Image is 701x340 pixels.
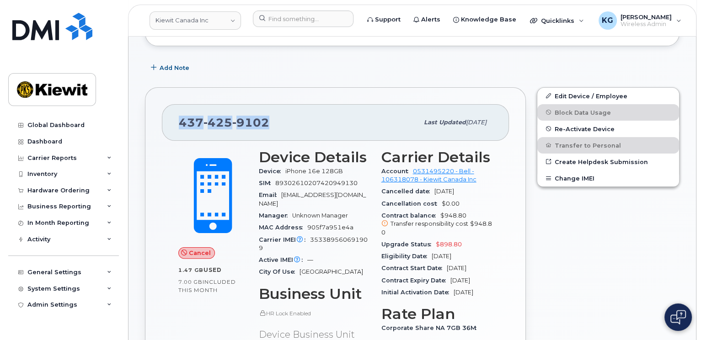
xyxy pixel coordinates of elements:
span: Email [259,191,281,198]
a: Alerts [407,11,447,29]
span: — [307,256,313,263]
span: $948.80 [381,220,492,235]
span: 353389560691909 [259,236,368,251]
img: Open chat [670,310,686,324]
span: iPhone 16e 128GB [285,168,343,175]
span: Corporate Share NA 7GB 36M [381,324,481,331]
span: SIM [259,180,275,186]
span: Initial Activation Date [381,289,454,296]
span: Add Note [160,64,189,72]
button: Add Note [145,60,197,76]
button: Re-Activate Device [537,121,679,137]
span: Alerts [421,15,440,24]
span: Cancelled date [381,188,434,195]
span: Contract Start Date [381,265,447,271]
span: Device [259,168,285,175]
span: Carrier IMEI [259,236,310,243]
button: Change IMEI [537,170,679,186]
div: Kevin Gregory [592,11,688,30]
a: Knowledge Base [447,11,523,29]
span: Account [381,168,413,175]
span: Support [375,15,401,24]
span: Active IMEI [259,256,307,263]
span: Last updated [424,119,466,126]
span: Eligibility Date [381,253,432,260]
span: 7.00 GB [178,279,203,285]
span: [EMAIL_ADDRESS][DOMAIN_NAME] [259,191,366,207]
span: [DATE] [466,119,487,126]
span: 9102 [232,116,269,129]
div: Quicklinks [524,11,590,30]
span: 1.47 GB [178,267,203,273]
button: Transfer to Personal [537,137,679,154]
h3: Business Unit [259,286,370,302]
span: City Of Use [259,268,300,275]
span: 89302610207420949130 [275,180,358,186]
button: Block Data Usage [537,104,679,121]
span: [DATE] [434,188,454,195]
span: $948.80 [381,212,493,237]
span: Transfer responsibility cost [391,220,468,227]
p: HR Lock Enabled [259,309,370,317]
span: Upgrade Status [381,241,436,248]
a: Kiewit Canada Inc [150,11,241,30]
span: Cancel [189,249,211,257]
span: 905f7a951e4a [307,224,353,231]
a: Edit Device / Employee [537,88,679,104]
span: [GEOGRAPHIC_DATA] [300,268,363,275]
span: [DATE] [447,265,466,271]
span: [DATE] [450,277,470,284]
span: MAC Address [259,224,307,231]
span: Quicklinks [541,17,574,24]
span: Cancellation cost [381,200,442,207]
h3: Carrier Details [381,149,493,165]
a: Create Helpdesk Submission [537,154,679,170]
h3: Rate Plan [381,306,493,322]
span: [DATE] [432,253,451,260]
span: Contract balance [381,212,440,219]
span: $898.80 [436,241,462,248]
h3: Device Details [259,149,370,165]
span: Manager [259,212,292,219]
span: used [203,266,222,273]
span: [DATE] [454,289,473,296]
span: 437 [179,116,269,129]
span: Knowledge Base [461,15,516,24]
a: 0531495220 - Bell - 106318078 - Kiewit Canada Inc [381,168,476,183]
span: KG [602,15,613,26]
span: [PERSON_NAME] [621,13,672,21]
span: $0.00 [442,200,460,207]
input: Find something... [253,11,353,27]
a: Support [361,11,407,29]
span: Wireless Admin [621,21,672,28]
span: 425 [203,116,232,129]
span: Unknown Manager [292,212,348,219]
span: Re-Activate Device [555,125,615,132]
span: included this month [178,278,236,293]
span: Contract Expiry Date [381,277,450,284]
